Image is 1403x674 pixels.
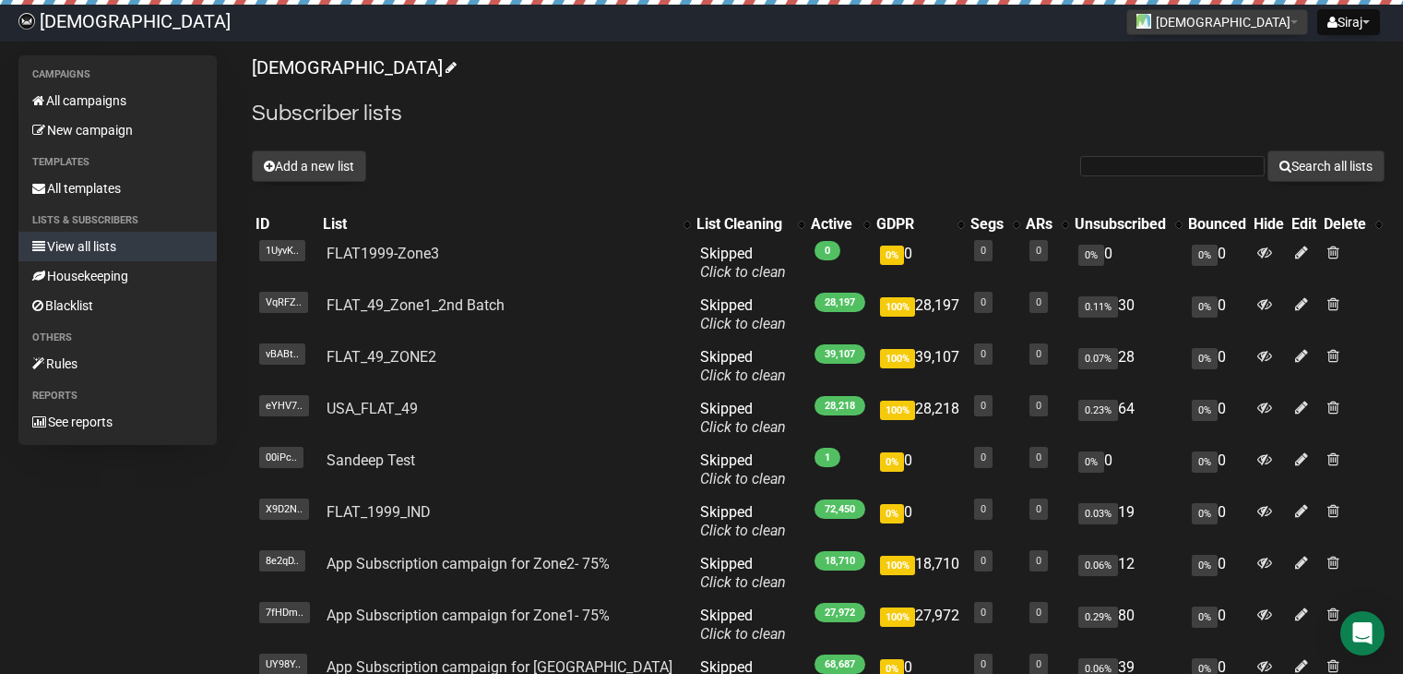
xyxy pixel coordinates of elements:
a: 0 [1036,348,1041,360]
span: 0% [1078,451,1104,473]
a: Blacklist [18,291,217,320]
th: List: No sort applied, activate to apply an ascending sort [319,211,693,237]
td: 28,197 [873,289,967,341]
span: 0% [1192,245,1218,266]
span: Skipped [700,348,786,384]
span: 0% [1192,607,1218,628]
div: Hide [1254,215,1284,234]
td: 0 [1184,599,1250,651]
span: Skipped [700,245,786,281]
button: Siraj [1317,9,1380,35]
span: 68,687 [814,655,865,674]
td: 80 [1071,599,1184,651]
a: Housekeeping [18,261,217,291]
li: Others [18,327,217,349]
td: 39,107 [873,341,967,392]
a: 0 [1036,451,1041,463]
button: [DEMOGRAPHIC_DATA] [1126,9,1308,35]
li: Campaigns [18,64,217,86]
td: 0 [1184,289,1250,341]
span: Skipped [700,451,786,487]
a: 0 [1036,400,1041,412]
a: 0 [1036,658,1041,670]
span: 72,450 [814,499,865,519]
span: 0.03% [1078,503,1118,524]
span: 100% [880,401,915,420]
td: 12 [1071,548,1184,599]
div: Open Intercom Messenger [1340,611,1385,656]
button: Search all lists [1267,150,1385,182]
span: 8e2qD.. [259,550,305,572]
th: Hide: No sort applied, sorting is disabled [1250,211,1288,237]
div: ARs [1026,215,1052,234]
span: 0% [1192,555,1218,576]
a: FLAT_49_ZONE2 [327,348,436,366]
td: 0 [873,237,967,289]
span: vBABt.. [259,343,305,365]
th: Unsubscribed: No sort applied, activate to apply an ascending sort [1071,211,1184,237]
span: Skipped [700,607,786,643]
span: 1 [814,448,840,467]
td: 0 [1071,444,1184,496]
span: 0% [1192,400,1218,421]
span: Skipped [700,296,786,332]
a: Click to clean [700,522,786,539]
a: Click to clean [700,263,786,281]
a: View all lists [18,232,217,261]
span: 0% [1192,451,1218,473]
a: 0 [981,555,986,567]
h2: Subscriber lists [252,97,1385,130]
span: Skipped [700,503,786,539]
span: 39,107 [814,344,865,364]
a: New campaign [18,115,217,145]
td: 0 [873,496,967,548]
a: [DEMOGRAPHIC_DATA] [252,56,454,78]
div: Active [811,215,854,234]
a: 0 [1036,296,1041,308]
a: 0 [981,658,986,670]
div: Edit [1291,215,1316,234]
span: Skipped [700,400,786,436]
div: Unsubscribed [1075,215,1166,234]
button: Add a new list [252,150,366,182]
span: 28,197 [814,293,865,312]
span: 0.29% [1078,607,1118,628]
th: Segs: No sort applied, activate to apply an ascending sort [967,211,1022,237]
li: Templates [18,151,217,174]
td: 0 [1184,496,1250,548]
a: All campaigns [18,86,217,115]
div: List Cleaning [696,215,789,234]
th: Bounced: No sort applied, sorting is disabled [1184,211,1250,237]
span: 0% [880,452,904,472]
th: ID: No sort applied, sorting is disabled [252,211,319,237]
a: See reports [18,407,217,437]
a: FLAT_1999_IND [327,503,431,521]
span: 1UyvK.. [259,240,305,261]
a: App Subscription campaign for Zone2- 75% [327,555,610,572]
td: 64 [1071,392,1184,444]
a: Click to clean [700,625,786,643]
a: App Subscription campaign for Zone1- 75% [327,607,610,624]
span: 0 [814,241,840,260]
span: 0% [880,246,904,265]
td: 0 [1184,392,1250,444]
span: 27,972 [814,603,865,622]
span: 100% [880,349,915,368]
a: Click to clean [700,367,786,384]
td: 0 [1184,548,1250,599]
th: Edit: No sort applied, sorting is disabled [1288,211,1320,237]
span: 0.11% [1078,296,1118,318]
a: 0 [981,296,986,308]
th: Delete: No sort applied, activate to apply an ascending sort [1320,211,1385,237]
a: 0 [981,348,986,360]
span: 18,710 [814,551,865,571]
td: 18,710 [873,548,967,599]
div: Delete [1324,215,1366,234]
span: Skipped [700,555,786,591]
td: 0 [1184,444,1250,496]
div: GDPR [876,215,948,234]
span: VqRFZ.. [259,292,308,313]
th: ARs: No sort applied, activate to apply an ascending sort [1022,211,1071,237]
a: Rules [18,349,217,379]
img: 61ace9317f7fa0068652623cbdd82cc4 [18,13,35,30]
